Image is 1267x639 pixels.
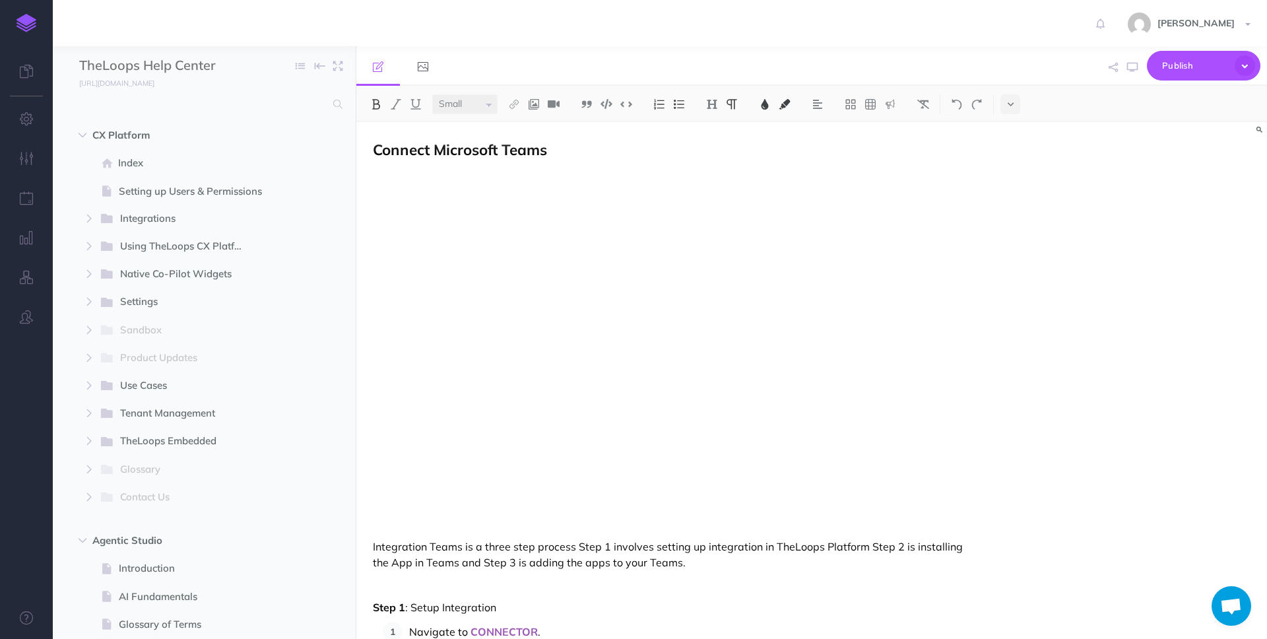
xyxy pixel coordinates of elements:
span: CX Platform [92,127,260,143]
span: Use Cases [120,378,257,395]
span: Product Updates [120,350,257,367]
img: Add image button [528,99,540,110]
input: Documentation Name [79,56,234,76]
img: Unordered list button [673,99,685,110]
button: Publish [1147,51,1260,81]
span: Introduction [119,560,276,576]
img: Callout dropdown menu button [884,99,896,110]
img: Inline code button [620,99,632,109]
span: Agentic Studio [92,533,260,549]
img: Redo [971,99,983,110]
span: Navigate to [409,625,468,638]
img: Code block button [601,99,612,109]
span: CONNECTOR [471,625,538,638]
span: Index [118,155,276,171]
div: Open chat [1212,586,1251,626]
span: TheLoops Embedded [120,433,257,450]
img: Link button [508,99,520,110]
img: Text background color button [779,99,791,110]
span: [PERSON_NAME] [1151,17,1241,29]
img: Create table button [864,99,876,110]
p: : Setup Integration [373,599,977,615]
small: [URL][DOMAIN_NAME] [79,79,154,88]
img: Ordered list button [653,99,665,110]
p: Integration Teams is a three step process Step 1 involves setting up integration in TheLoops Plat... [373,539,977,570]
strong: Step 1 [373,601,405,614]
img: Blockquote button [581,99,593,110]
img: Clear styles button [917,99,929,110]
span: Using TheLoops CX Platform [120,238,257,255]
span: AI Fundamentals [119,589,276,605]
span: Setting up Users & Permissions [119,184,276,199]
img: 21e142feef428a111d1e80b1ac78ce4f.jpg [1128,13,1151,36]
span: . [538,625,540,638]
span: Glossary [120,461,257,479]
span: Tenant Management [120,405,257,422]
span: Publish [1162,55,1228,76]
img: Paragraph button [726,99,738,110]
span: Sandbox [120,322,257,339]
img: Underline button [410,99,422,110]
a: [URL][DOMAIN_NAME] [53,76,168,89]
span: Contact Us [120,489,257,506]
span: Native Co-Pilot Widgets [120,266,257,283]
input: Search [79,92,325,116]
span: Integrations [120,211,257,228]
img: Alignment dropdown menu button [812,99,824,110]
img: logo-mark.svg [16,14,36,32]
span: Glossary of Terms [119,617,276,632]
img: Text color button [759,99,771,110]
img: Bold button [370,99,382,110]
img: Headings dropdown button [706,99,718,110]
img: Add video button [548,99,560,110]
img: Undo [951,99,963,110]
img: Italic button [390,99,402,110]
span: Settings [120,294,257,311]
span: Connect Microsoft Teams [373,140,547,159]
